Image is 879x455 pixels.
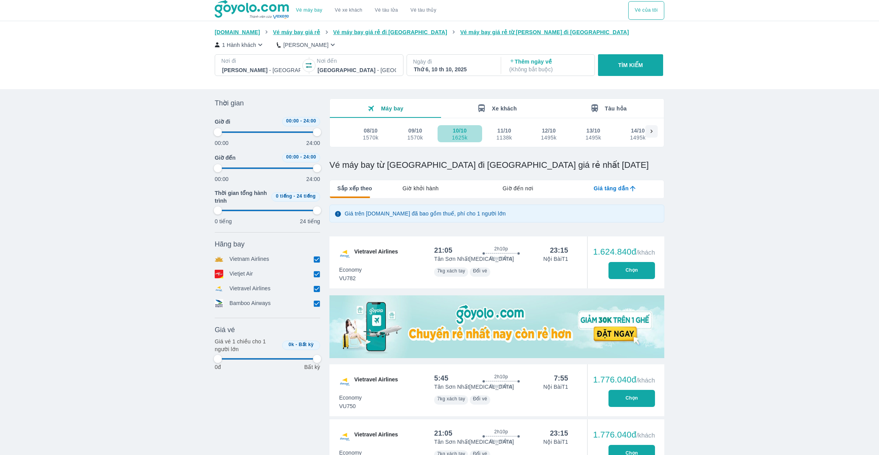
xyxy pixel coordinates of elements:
[339,431,351,443] img: VU
[437,396,465,402] span: 7kg xách tay
[593,430,655,439] div: 1.776.040đ
[339,402,362,410] span: VU750
[494,429,508,435] span: 2h10p
[543,383,568,391] p: Nội Bài T1
[381,105,403,112] span: Máy bay
[543,438,568,446] p: Nội Bài T1
[335,7,362,13] a: Vé xe khách
[636,249,655,256] span: /khách
[354,248,398,260] span: Vietravel Airlines
[453,127,467,134] div: 10/10
[608,262,655,279] button: Chọn
[354,376,398,388] span: Vietravel Airlines
[306,139,320,147] p: 24:00
[364,127,378,134] div: 08/10
[333,29,447,35] span: Vé máy bay giá rẻ đi [GEOGRAPHIC_DATA]
[434,438,514,446] p: Tân Sơn Nhất [MEDICAL_DATA]
[542,127,556,134] div: 12/10
[329,160,664,171] h1: Vé máy bay từ [GEOGRAPHIC_DATA] đi [GEOGRAPHIC_DATA] giá rẻ nhất [DATE]
[348,125,645,142] div: scrollable day and price
[492,105,517,112] span: Xe khách
[215,98,244,108] span: Thời gian
[630,134,646,141] div: 1495k
[636,432,655,439] span: /khách
[372,180,664,196] div: lab API tabs example
[229,299,271,308] p: Bamboo Airways
[618,61,643,69] p: TÌM KIẾM
[434,246,452,255] div: 21:05
[229,284,271,293] p: Vietravel Airlines
[550,246,568,255] div: 23:15
[215,175,229,183] p: 00:00
[303,118,316,124] span: 24:00
[628,1,664,20] button: Vé của tôi
[473,268,487,274] span: Đổi vé
[550,429,568,438] div: 23:15
[215,29,260,35] span: [DOMAIN_NAME]
[317,57,396,65] p: Nơi đến
[434,429,452,438] div: 21:05
[339,394,362,402] span: Economy
[299,342,314,347] span: Bất kỳ
[414,65,492,73] div: Thứ 6, 10 th 10, 2025
[594,184,629,192] span: Giá tăng dần
[605,105,627,112] span: Tàu hỏa
[636,377,655,384] span: /khách
[215,189,268,205] span: Thời gian tổng hành trình
[408,127,422,134] div: 09/10
[296,342,297,347] span: -
[369,1,404,20] a: Vé tàu lửa
[221,57,301,65] p: Nơi đi
[586,134,601,141] div: 1495k
[509,65,588,73] p: ( Không bắt buộc )
[303,154,316,160] span: 24:00
[283,41,329,49] p: [PERSON_NAME]
[494,374,508,380] span: 2h10p
[586,127,600,134] div: 13/10
[541,134,557,141] div: 1495k
[215,217,232,225] p: 0 tiếng
[593,247,655,257] div: 1.624.840đ
[276,193,292,199] span: 0 tiếng
[608,390,655,407] button: Chọn
[339,266,362,274] span: Economy
[628,1,664,20] div: choose transportation mode
[434,383,514,391] p: Tân Sơn Nhất [MEDICAL_DATA]
[296,7,322,13] a: Vé máy bay
[290,1,443,20] div: choose transportation mode
[363,134,378,141] div: 1570k
[300,217,320,225] p: 24 tiếng
[273,29,320,35] span: Vé máy bay giá rẻ
[215,139,229,147] p: 00:00
[631,127,645,134] div: 14/10
[229,255,269,264] p: Vietnam Airlines
[339,248,351,260] img: VU
[286,118,299,124] span: 00:00
[345,210,506,217] p: Giá trên [DOMAIN_NAME] đã bao gồm thuế, phí cho 1 người lớn
[494,246,508,252] span: 2h10p
[222,41,256,49] p: 1 Hành khách
[286,154,299,160] span: 00:00
[437,268,465,274] span: 7kg xách tay
[304,363,320,371] p: Bất kỳ
[460,29,629,35] span: Vé máy bay giá rẻ từ [PERSON_NAME] đi [GEOGRAPHIC_DATA]
[215,240,245,249] span: Hãng bay
[297,193,316,199] span: 24 tiếng
[434,374,448,383] div: 5:45
[473,396,487,402] span: Đổi vé
[300,118,302,124] span: -
[329,295,664,358] img: media-0
[215,41,264,49] button: 1 Hành khách
[337,184,372,192] span: Sắp xếp theo
[215,325,235,334] span: Giá vé
[215,363,221,371] p: 0đ
[554,374,568,383] div: 7:55
[434,255,514,263] p: Tân Sơn Nhất [MEDICAL_DATA]
[452,134,467,141] div: 1625k
[215,118,230,126] span: Giờ đi
[215,28,664,36] nav: breadcrumb
[339,274,362,282] span: VU782
[503,184,533,192] span: Giờ đến nơi
[354,431,398,443] span: Vietravel Airlines
[300,154,302,160] span: -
